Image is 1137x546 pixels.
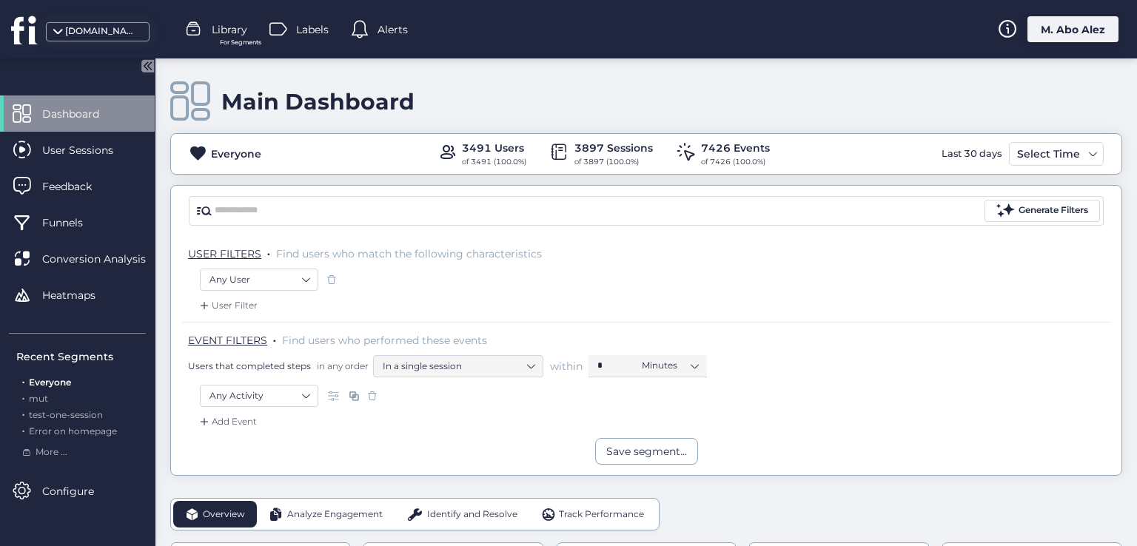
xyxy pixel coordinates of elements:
[383,355,534,377] nz-select-item: In a single session
[282,334,487,347] span: Find users who performed these events
[574,156,653,168] div: of 3897 (100.0%)
[42,483,116,499] span: Configure
[209,269,309,291] nz-select-item: Any User
[188,247,261,260] span: USER FILTERS
[1019,203,1088,218] div: Generate Filters
[211,146,261,162] div: Everyone
[701,156,770,168] div: of 7426 (100.0%)
[29,393,48,404] span: mut
[42,287,118,303] span: Heatmaps
[188,360,311,372] span: Users that completed steps
[42,106,121,122] span: Dashboard
[188,334,267,347] span: EVENT FILTERS
[287,508,383,522] span: Analyze Engagement
[29,425,117,437] span: Error on homepage
[212,21,247,38] span: Library
[938,142,1005,166] div: Last 30 days
[22,390,24,404] span: .
[220,38,261,47] span: For Segments
[42,142,135,158] span: User Sessions
[642,354,698,377] nz-select-item: Minutes
[462,140,526,156] div: 3491 Users
[1013,145,1084,163] div: Select Time
[427,508,517,522] span: Identify and Resolve
[273,331,276,346] span: .
[197,298,258,313] div: User Filter
[36,445,67,459] span: More ...
[574,140,653,156] div: 3897 Sessions
[267,244,270,259] span: .
[22,406,24,420] span: .
[29,409,103,420] span: test-one-session
[296,21,329,38] span: Labels
[42,251,168,267] span: Conversion Analysis
[1027,16,1118,42] div: M. Abo Alez
[314,360,369,372] span: in any order
[378,21,408,38] span: Alerts
[701,140,770,156] div: 7426 Events
[42,178,114,195] span: Feedback
[559,508,644,522] span: Track Performance
[221,88,415,115] div: Main Dashboard
[65,24,139,38] div: [DOMAIN_NAME]
[209,385,309,407] nz-select-item: Any Activity
[606,443,687,459] div: Save segment...
[29,377,71,388] span: Everyone
[462,156,526,168] div: of 3491 (100.0%)
[22,422,24,437] span: .
[985,200,1100,222] button: Generate Filters
[42,215,105,231] span: Funnels
[22,374,24,388] span: .
[203,508,245,522] span: Overview
[276,247,542,260] span: Find users who match the following characteristics
[16,348,146,365] div: Recent Segments
[550,359,583,374] span: within
[197,414,257,429] div: Add Event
